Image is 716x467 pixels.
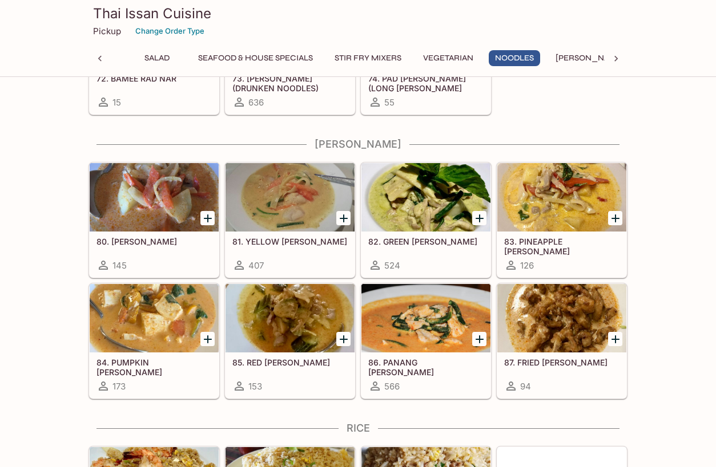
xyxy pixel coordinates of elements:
[232,358,348,367] h5: 85. RED [PERSON_NAME]
[131,50,183,66] button: Salad
[200,332,215,346] button: Add 84. PUMPKIN CURRY
[248,260,264,271] span: 407
[96,358,212,376] h5: 84. PUMPKIN [PERSON_NAME]
[472,332,486,346] button: Add 86. PANANG CURRY
[225,283,355,399] a: 85. RED [PERSON_NAME]153
[608,332,622,346] button: Add 87. FRIED CURRY
[384,97,395,108] span: 55
[549,50,631,66] button: [PERSON_NAME]
[200,211,215,225] button: Add 80. MASAMAN CURRY
[336,332,351,346] button: Add 85. RED CURRY
[89,163,219,278] a: 80. [PERSON_NAME]145
[96,237,212,246] h5: 80. [PERSON_NAME]
[497,283,627,399] a: 87. FRIED [PERSON_NAME]94
[130,22,210,40] button: Change Order Type
[226,163,355,232] div: 81. YELLOW CURRY
[225,163,355,278] a: 81. YELLOW [PERSON_NAME]407
[417,50,480,66] button: Vegetarian
[384,381,400,392] span: 566
[520,381,531,392] span: 94
[93,26,121,36] p: Pickup
[361,283,491,399] a: 86. PANANG [PERSON_NAME]566
[248,381,262,392] span: 153
[504,237,620,255] h5: 83. PINEAPPLE [PERSON_NAME]
[384,260,400,271] span: 524
[504,358,620,367] h5: 87. FRIED [PERSON_NAME]
[89,422,627,434] h4: Rice
[361,284,490,352] div: 86. PANANG CURRY
[328,50,408,66] button: Stir Fry Mixers
[89,283,219,399] a: 84. PUMPKIN [PERSON_NAME]173
[192,50,319,66] button: Seafood & House Specials
[472,211,486,225] button: Add 82. GREEN CURRY
[497,284,626,352] div: 87. FRIED CURRY
[248,97,264,108] span: 636
[112,97,121,108] span: 15
[368,237,484,246] h5: 82. GREEN [PERSON_NAME]
[112,260,127,271] span: 145
[89,138,627,151] h4: [PERSON_NAME]
[489,50,540,66] button: Noodles
[232,237,348,246] h5: 81. YELLOW [PERSON_NAME]
[520,260,534,271] span: 126
[90,284,219,352] div: 84. PUMPKIN CURRY
[608,211,622,225] button: Add 83. PINEAPPLE CURRY
[368,74,484,92] h5: 74. PAD [PERSON_NAME] (LONG [PERSON_NAME] NOODLE)
[497,163,626,232] div: 83. PINEAPPLE CURRY
[96,74,212,83] h5: 72. BAMEE RAD NAR
[497,163,627,278] a: 83. PINEAPPLE [PERSON_NAME]126
[232,74,348,92] h5: 73. [PERSON_NAME] (DRUNKEN NOODLES)
[361,163,491,278] a: 82. GREEN [PERSON_NAME]524
[112,381,126,392] span: 173
[90,163,219,232] div: 80. MASAMAN CURRY
[336,211,351,225] button: Add 81. YELLOW CURRY
[368,358,484,376] h5: 86. PANANG [PERSON_NAME]
[93,5,623,22] h3: Thai Issan Cuisine
[226,284,355,352] div: 85. RED CURRY
[361,163,490,232] div: 82. GREEN CURRY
